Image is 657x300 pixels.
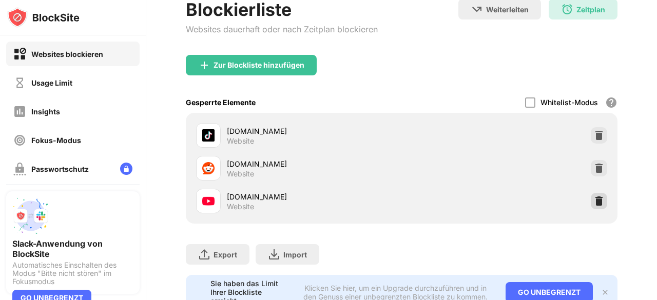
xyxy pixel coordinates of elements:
[120,163,132,175] img: lock-menu.svg
[31,107,60,116] div: Insights
[13,163,26,175] img: password-protection-off.svg
[227,126,402,136] div: [DOMAIN_NAME]
[227,191,402,202] div: [DOMAIN_NAME]
[202,129,215,142] img: favicons
[31,136,81,145] div: Fokus-Modus
[227,169,254,178] div: Website
[214,61,304,69] div: Zur Blockliste hinzufügen
[227,202,254,211] div: Website
[31,78,72,87] div: Usage Limit
[31,165,89,173] div: Passwortschutz
[12,197,49,234] img: push-slack.svg
[186,98,256,107] div: Gesperrte Elemente
[486,5,529,14] div: Weiterleiten
[7,7,80,28] img: logo-blocksite.svg
[214,250,237,259] div: Export
[186,24,378,34] div: Websites dauerhaft oder nach Zeitplan blockieren
[576,5,605,14] div: Zeitplan
[12,261,133,286] div: Automatisches Einschalten des Modus "Bitte nicht stören" im Fokusmodus
[13,134,26,147] img: focus-off.svg
[202,195,215,207] img: favicons
[227,158,402,169] div: [DOMAIN_NAME]
[202,162,215,174] img: favicons
[13,48,26,61] img: block-on.svg
[601,288,609,296] img: x-button.svg
[283,250,307,259] div: Import
[227,136,254,146] div: Website
[13,105,26,118] img: insights-off.svg
[12,238,133,259] div: Slack-Anwendung von BlockSite
[540,98,598,107] div: Whitelist-Modus
[13,76,26,89] img: time-usage-off.svg
[31,50,103,58] div: Websites blockieren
